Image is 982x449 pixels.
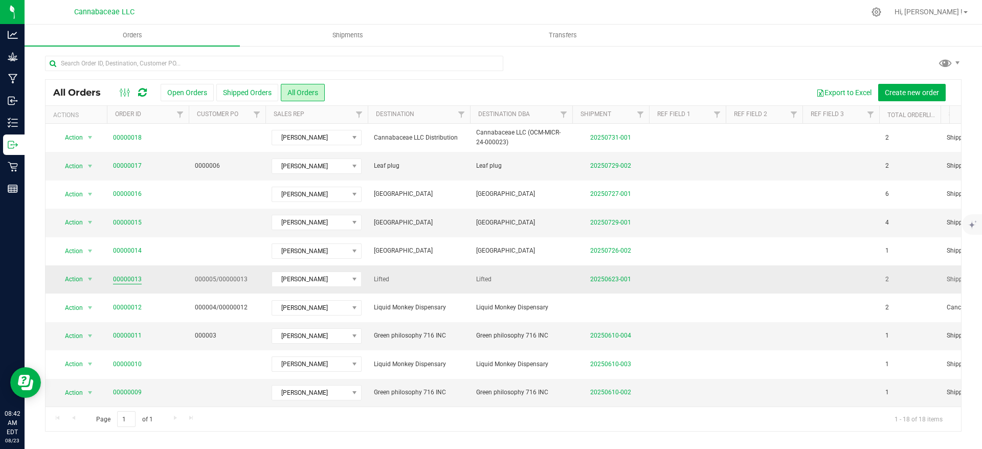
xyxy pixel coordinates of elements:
a: Filter [786,106,802,123]
p: 08/23 [5,437,20,444]
a: Destination DBA [478,110,530,118]
p: 08:42 AM EDT [5,409,20,437]
a: 00000018 [113,133,142,143]
a: Filter [249,106,265,123]
span: [PERSON_NAME] [272,301,348,315]
span: Liquid Monkey Dispensary [374,303,464,312]
a: 20250729-001 [590,219,631,226]
a: 00000016 [113,189,142,199]
span: 000005/00000013 [195,275,259,284]
span: 4 [885,218,889,228]
span: select [84,159,97,173]
a: Ref Field 2 [734,110,767,118]
span: Green philosophy 716 INC [374,388,464,397]
span: select [84,386,97,400]
span: select [84,272,97,286]
a: Orders [25,25,240,46]
span: [PERSON_NAME] [272,187,348,201]
a: 00000011 [113,331,142,341]
span: Liquid Monkey Dispensary [476,303,566,312]
span: [PERSON_NAME] [272,159,348,173]
a: 00000009 [113,388,142,397]
button: Create new order [878,84,946,101]
span: All Orders [53,87,111,98]
a: 20250610-002 [590,389,631,396]
span: 1 [885,388,889,397]
span: select [84,357,97,371]
a: Order ID [115,110,141,118]
span: 2 [885,133,889,143]
span: select [84,329,97,343]
a: 00000013 [113,275,142,284]
a: 00000015 [113,218,142,228]
a: 00000012 [113,303,142,312]
div: Manage settings [870,7,883,17]
span: Liquid Monkey Dispensary [374,360,464,369]
span: 000003 [195,331,259,341]
a: 00000010 [113,360,142,369]
inline-svg: Outbound [8,140,18,150]
span: 1 [885,360,889,369]
span: [GEOGRAPHIC_DATA] [374,246,464,256]
span: Create new order [885,88,939,97]
span: Leaf plug [476,161,566,171]
span: Action [56,215,83,230]
input: 1 [117,411,136,427]
a: Transfers [455,25,671,46]
inline-svg: Manufacturing [8,74,18,84]
span: [GEOGRAPHIC_DATA] [476,189,566,199]
a: Filter [709,106,726,123]
inline-svg: Retail [8,162,18,172]
span: Green philosophy 716 INC [476,388,566,397]
a: Filter [351,106,368,123]
inline-svg: Analytics [8,30,18,40]
span: [PERSON_NAME] [272,215,348,230]
iframe: Resource center [10,367,41,398]
a: Filter [555,106,572,123]
span: 6 [885,189,889,199]
span: 1 - 18 of 18 items [886,411,951,426]
a: 20250729-002 [590,162,631,169]
a: Ref Field 3 [811,110,844,118]
a: Filter [632,106,649,123]
inline-svg: Inbound [8,96,18,106]
input: Search Order ID, Destination, Customer PO... [45,56,503,71]
a: Status [949,110,971,118]
span: select [84,187,97,201]
span: Action [56,357,83,371]
span: Shipments [319,31,377,40]
span: Hi, [PERSON_NAME] ! [895,8,963,16]
a: Destination [376,110,414,118]
span: 2 [885,275,889,284]
a: Filter [172,106,189,123]
div: Actions [53,111,103,119]
a: Sales Rep [274,110,304,118]
a: 20250610-004 [590,332,631,339]
span: Cannabaceae LLC (OCM-MICR-24-000023) [476,128,566,147]
a: Shipment [581,110,611,118]
span: Action [56,187,83,201]
a: 20250623-001 [590,276,631,283]
span: Lifted [374,275,464,284]
span: [PERSON_NAME] [272,130,348,145]
span: select [84,301,97,315]
a: Filter [453,106,470,123]
span: Cannabaceae LLC [74,8,135,16]
span: 1 [885,246,889,256]
a: 20250610-003 [590,361,631,368]
span: 1 [885,331,889,341]
inline-svg: Grow [8,52,18,62]
span: 2 [885,161,889,171]
a: 20250727-001 [590,190,631,197]
span: [GEOGRAPHIC_DATA] [476,218,566,228]
a: Shipments [240,25,455,46]
span: 2 [885,303,889,312]
span: Transfers [535,31,591,40]
a: Customer PO [197,110,238,118]
span: [GEOGRAPHIC_DATA] [476,246,566,256]
span: Action [56,386,83,400]
span: Green philosophy 716 INC [374,331,464,341]
a: 00000014 [113,246,142,256]
span: [PERSON_NAME] [272,244,348,258]
span: select [84,130,97,145]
